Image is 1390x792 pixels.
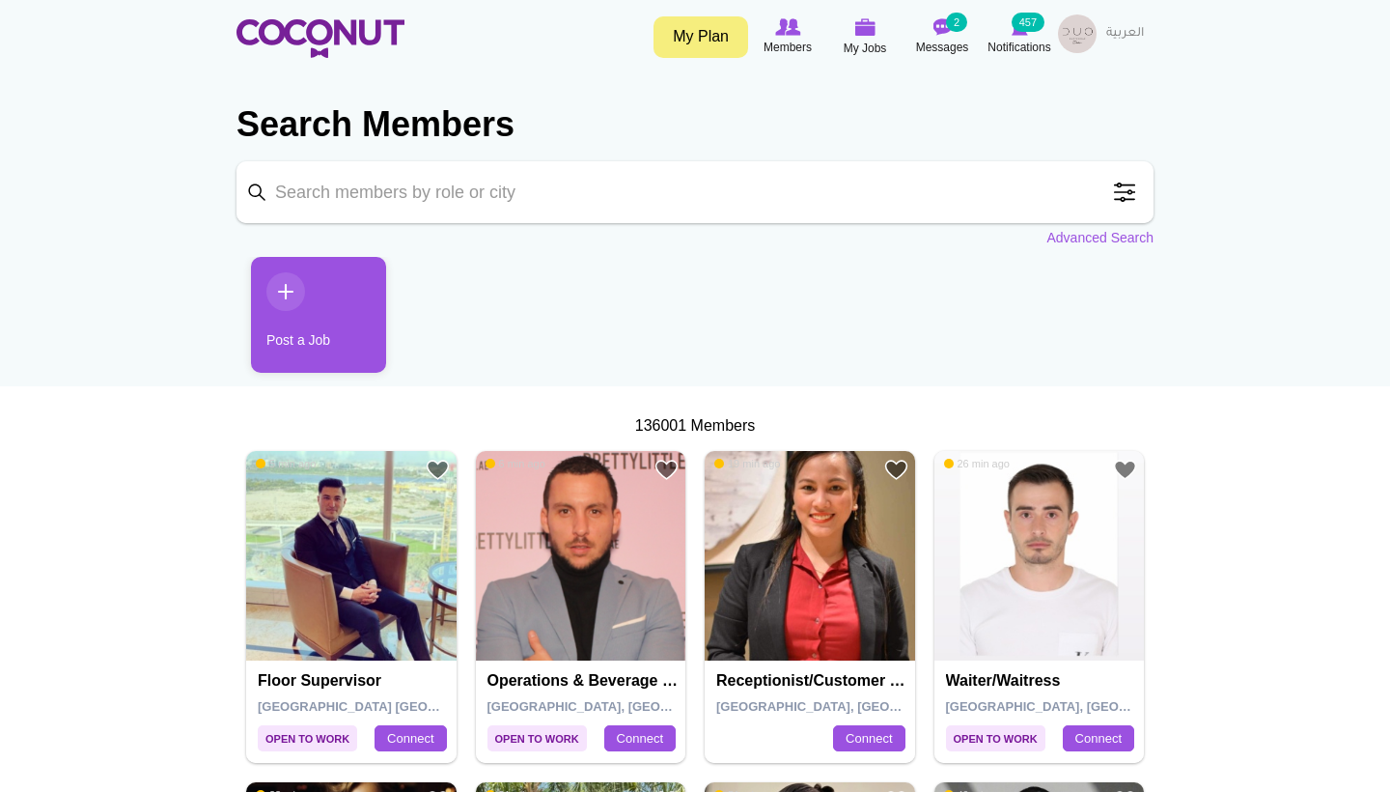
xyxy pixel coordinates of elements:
a: Advanced Search [1046,228,1154,247]
img: Notifications [1012,18,1028,36]
span: Open to Work [258,725,357,751]
a: Notifications Notifications 457 [981,14,1058,59]
div: 136001 Members [236,415,1154,438]
span: Messages [916,38,969,57]
span: [GEOGRAPHIC_DATA], [GEOGRAPHIC_DATA] [716,699,991,714]
a: Add to Favourites [654,458,679,482]
h4: Receptionist/Customer Service/Cashier [716,672,908,690]
span: 26 min ago [944,457,1010,470]
span: 6 min ago [486,457,545,470]
input: Search members by role or city [236,161,1154,223]
span: Open to Work [946,725,1045,751]
span: Members [764,38,812,57]
h4: Floor Supervisor [258,672,450,690]
small: 457 [1012,13,1044,32]
h2: Search Members [236,101,1154,148]
span: [GEOGRAPHIC_DATA], [GEOGRAPHIC_DATA] [946,699,1221,714]
span: [GEOGRAPHIC_DATA], [GEOGRAPHIC_DATA] [487,699,763,714]
a: Add to Favourites [884,458,908,482]
a: My Plan [653,16,748,58]
img: My Jobs [854,18,876,36]
a: العربية [1097,14,1154,53]
span: [GEOGRAPHIC_DATA] [GEOGRAPHIC_DATA] [258,699,529,714]
a: Add to Favourites [1113,458,1137,482]
span: 19 min ago [714,457,780,470]
img: Home [236,19,404,58]
a: Connect [375,725,446,752]
span: Notifications [987,38,1050,57]
a: Browse Members Members [749,14,826,59]
a: Connect [1063,725,1134,752]
a: Connect [604,725,676,752]
span: My Jobs [844,39,887,58]
a: Connect [833,725,904,752]
h4: Operations & Beverage Manager [487,672,680,690]
a: Messages Messages 2 [903,14,981,59]
span: 5 min ago [256,457,316,470]
a: My Jobs My Jobs [826,14,903,60]
h4: Waiter/Waitress [946,672,1138,690]
img: Messages [932,18,952,36]
img: Browse Members [775,18,800,36]
small: 2 [946,13,967,32]
a: Add to Favourites [426,458,450,482]
span: Open to Work [487,725,587,751]
li: 1 / 1 [236,257,372,387]
a: Post a Job [251,257,386,373]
